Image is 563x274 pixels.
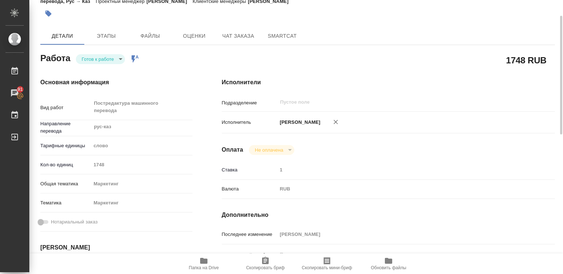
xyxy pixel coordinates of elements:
[328,114,344,130] button: Удалить исполнителя
[222,211,555,219] h4: Дополнительно
[302,265,352,270] span: Скопировать мини-бриф
[277,183,527,195] div: RUB
[253,147,285,153] button: Не оплачена
[277,164,527,175] input: Пустое поле
[222,252,277,259] p: Комментарий к работе
[51,218,97,226] span: Нотариальный заказ
[40,142,91,149] p: Тарифные единицы
[235,253,296,274] button: Скопировать бриф
[89,32,124,41] span: Этапы
[222,99,277,107] p: Подразделение
[296,253,358,274] button: Скопировать мини-бриф
[91,197,192,209] div: Маркетинг
[277,119,320,126] p: [PERSON_NAME]
[40,51,70,64] h2: Работа
[222,78,555,87] h4: Исполнители
[91,178,192,190] div: Маркетинг
[91,159,192,170] input: Пустое поле
[222,166,277,174] p: Ставка
[40,120,91,135] p: Направление перевода
[249,145,294,155] div: Готов к работе
[177,32,212,41] span: Оценки
[222,185,277,193] p: Валюта
[221,32,256,41] span: Чат заказа
[222,145,243,154] h4: Оплата
[40,78,192,87] h4: Основная информация
[133,32,168,41] span: Файлы
[358,253,419,274] button: Обновить файлы
[265,32,300,41] span: SmartCat
[40,161,91,169] p: Кол-во единиц
[277,229,527,240] input: Пустое поле
[189,265,219,270] span: Папка на Drive
[45,32,80,41] span: Детали
[13,86,27,93] span: 91
[80,56,116,62] button: Готов к работе
[222,231,277,238] p: Последнее изменение
[173,253,235,274] button: Папка на Drive
[91,140,192,152] div: слово
[40,180,91,188] p: Общая тематика
[2,84,27,102] a: 91
[76,54,125,64] div: Готов к работе
[40,5,56,22] button: Добавить тэг
[40,104,91,111] p: Вид работ
[40,199,91,207] p: Тематика
[246,265,284,270] span: Скопировать бриф
[279,98,510,107] input: Пустое поле
[506,54,547,66] h2: 1748 RUB
[40,243,192,252] h4: [PERSON_NAME]
[222,119,277,126] p: Исполнитель
[371,265,406,270] span: Обновить файлы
